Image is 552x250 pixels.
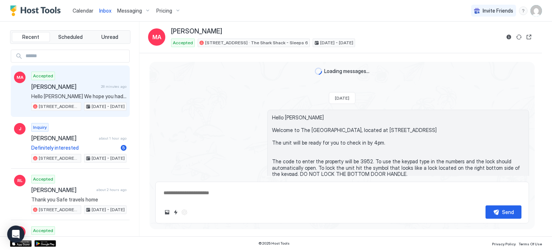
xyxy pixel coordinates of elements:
span: Pricing [156,8,172,14]
div: loading [315,68,322,75]
div: User profile [530,5,542,17]
span: Privacy Policy [492,242,516,246]
span: Invite Friends [483,8,513,14]
a: Terms Of Use [519,240,542,247]
div: tab-group [10,30,130,44]
a: Calendar [73,7,93,14]
span: RL [17,177,23,184]
span: 28 minutes ago [101,84,126,89]
button: Send [486,205,521,219]
a: Inbox [99,7,111,14]
span: Messaging [117,8,142,14]
span: Inbox [99,8,111,14]
span: about 2 hours ago [96,187,126,192]
span: Unread [101,34,118,40]
span: about 1 hour ago [99,136,126,141]
button: Reservation information [505,33,513,41]
span: Inquiry [33,124,47,131]
span: Accepted [173,40,193,46]
span: J [19,126,21,132]
span: [DATE] - [DATE] [92,206,125,213]
span: [DATE] - [DATE] [320,40,353,46]
div: Open Intercom Messenger [7,226,24,243]
span: Loading messages... [324,68,369,74]
button: Unread [91,32,129,42]
span: Accepted [33,176,53,182]
a: Host Tools Logo [10,5,64,16]
span: Calendar [73,8,93,14]
span: [STREET_ADDRESS] · [PERSON_NAME] Toes & Salty Kisses- Sleeps 4 - Close Beach [39,206,79,213]
button: Upload image [163,208,171,217]
span: © 2025 Host Tools [258,241,290,246]
input: Input Field [23,50,129,62]
span: [PERSON_NAME] [31,135,96,142]
span: Scheduled [58,34,83,40]
button: Open reservation [525,33,533,41]
span: [DATE] - [DATE] [92,103,125,110]
span: Accepted [33,227,53,234]
button: Recent [12,32,50,42]
span: Thank you Safe travels home [31,196,126,203]
span: [STREET_ADDRESS] · The Shark Shack - Sleeps 6 [205,40,308,46]
button: Sync reservation [515,33,523,41]
a: Google Play Store [34,240,56,247]
span: Terms Of Use [519,242,542,246]
span: Accepted [33,73,53,79]
span: [STREET_ADDRESS] · Ocean Air & Salty Hair- Sleeps 4, Close to Beach [39,155,79,162]
button: Scheduled [51,32,89,42]
span: [PERSON_NAME] [171,27,222,36]
a: Privacy Policy [492,240,516,247]
span: [PERSON_NAME] [31,186,93,194]
div: Send [502,208,514,216]
span: MA [17,74,23,81]
span: Hello [PERSON_NAME] We hope you had a wonderful stay! As a friendly reminder, check-out is [DATE]... [31,93,126,100]
span: 5 [122,145,125,150]
span: [DATE] [335,95,349,101]
span: [PERSON_NAME] [31,83,98,90]
span: MA [152,33,161,41]
span: [STREET_ADDRESS] · The Shark Shack - Sleeps 6 [39,103,79,110]
span: Definitely interested [31,145,118,151]
span: Recent [22,34,39,40]
span: [DATE] - [DATE] [92,155,125,162]
a: App Store [10,240,32,247]
div: menu [519,6,528,15]
button: Quick reply [171,208,180,217]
